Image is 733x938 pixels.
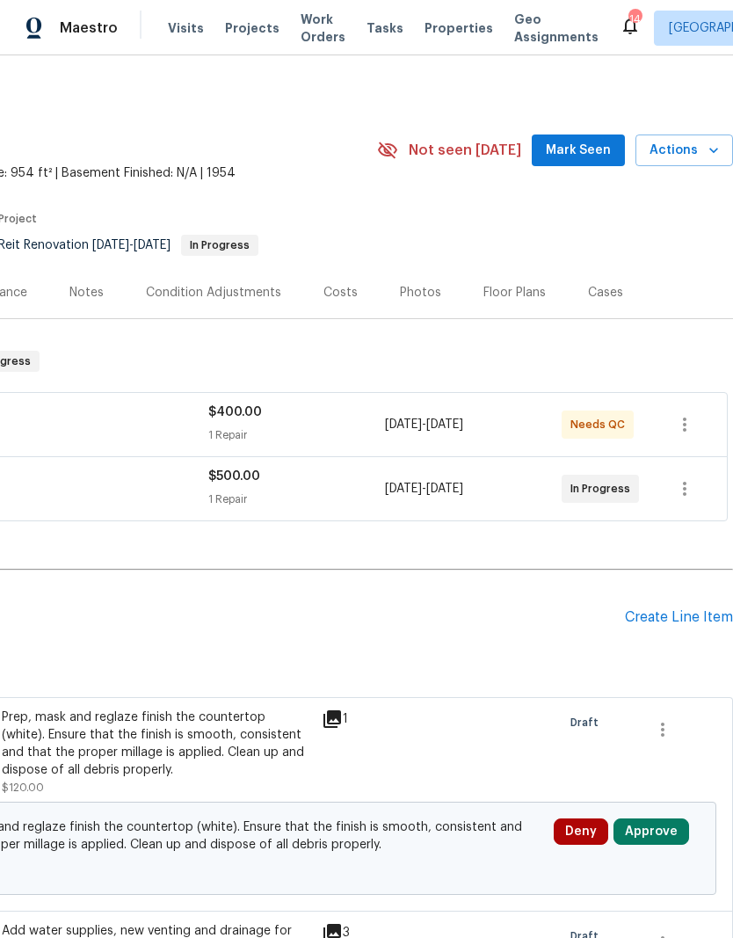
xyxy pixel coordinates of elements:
[625,609,733,626] div: Create Line Item
[425,19,493,37] span: Properties
[60,19,118,37] span: Maestro
[570,714,606,731] span: Draft
[301,11,345,46] span: Work Orders
[208,491,385,508] div: 1 Repair
[146,284,281,302] div: Condition Adjustments
[366,22,403,34] span: Tasks
[92,239,129,251] span: [DATE]
[92,239,171,251] span: -
[2,709,311,779] div: Prep, mask and reglaze finish the countertop (white). Ensure that the finish is smooth, consisten...
[426,483,463,495] span: [DATE]
[400,284,441,302] div: Photos
[385,416,463,433] span: -
[613,818,689,845] button: Approve
[322,709,391,730] div: 1
[134,239,171,251] span: [DATE]
[2,782,44,793] span: $120.00
[650,140,719,162] span: Actions
[546,140,611,162] span: Mark Seen
[588,284,623,302] div: Cases
[570,416,632,433] span: Needs QC
[483,284,546,302] div: Floor Plans
[208,426,385,444] div: 1 Repair
[208,406,262,418] span: $400.00
[323,284,358,302] div: Costs
[628,11,641,28] div: 14
[385,480,463,498] span: -
[69,284,104,302] div: Notes
[385,418,422,431] span: [DATE]
[168,19,204,37] span: Visits
[183,240,257,251] span: In Progress
[409,142,521,159] span: Not seen [DATE]
[208,470,260,483] span: $500.00
[426,418,463,431] span: [DATE]
[532,135,625,167] button: Mark Seen
[570,480,637,498] span: In Progress
[385,483,422,495] span: [DATE]
[514,11,599,46] span: Geo Assignments
[635,135,733,167] button: Actions
[225,19,279,37] span: Projects
[554,818,608,845] button: Deny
